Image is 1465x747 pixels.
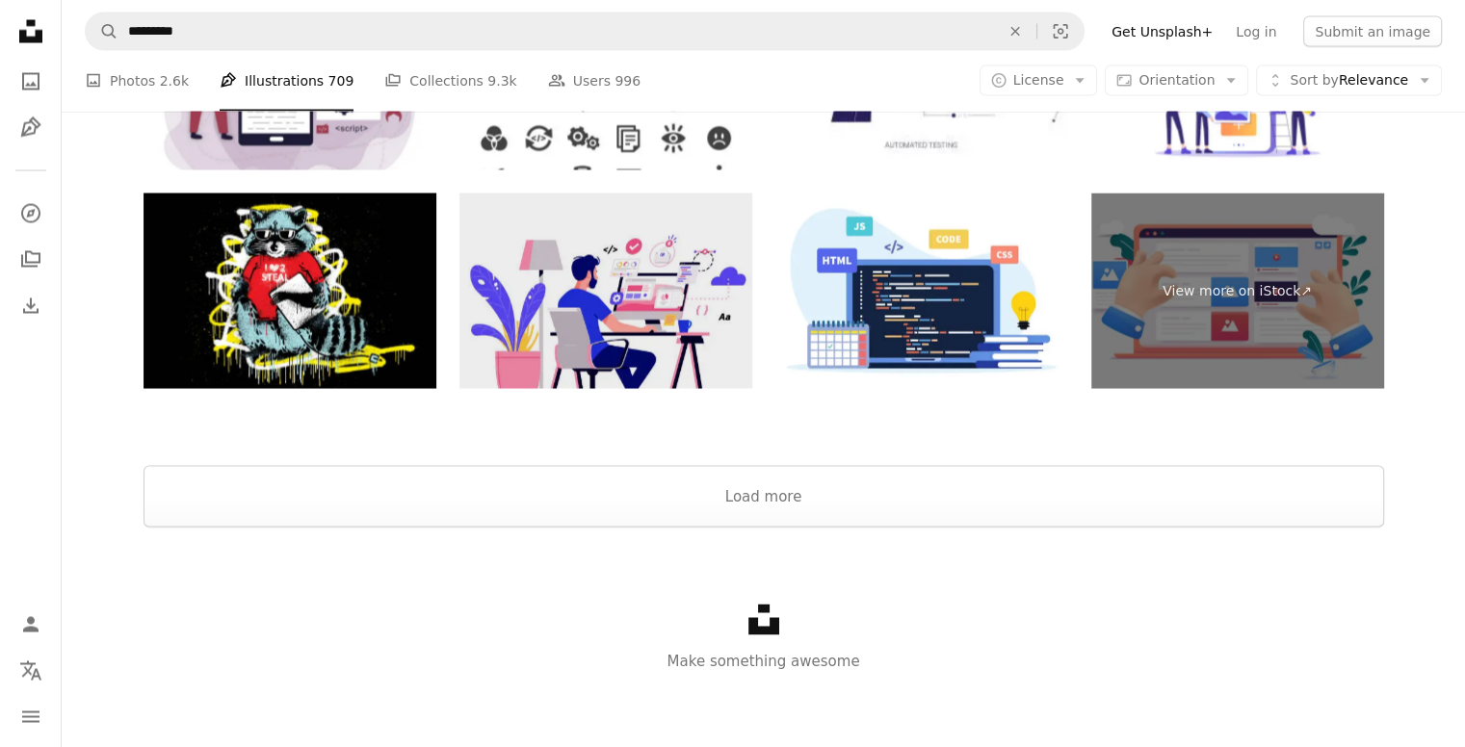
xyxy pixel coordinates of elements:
button: Sort byRelevance [1256,65,1442,96]
button: Menu [12,697,50,735]
a: Download History [12,286,50,324]
button: License [980,65,1098,96]
a: View more on iStock↗ [1091,193,1384,388]
img: Raccoon Thief stencil graffiti [144,193,436,388]
span: Orientation [1138,72,1215,88]
button: Orientation [1105,65,1248,96]
button: Load more [144,465,1384,527]
a: Collections [12,240,50,278]
a: Users 996 [548,50,641,112]
button: Language [12,651,50,689]
span: License [1013,72,1064,88]
a: Collections 9.3k [384,50,516,112]
span: Sort by [1290,72,1338,88]
span: 2.6k [160,70,189,91]
button: Visual search [1037,13,1084,49]
img: Working at home vector flat style illustration. Online career. Coworking space illustration. Youn... [459,193,752,388]
a: Log in / Sign up [12,605,50,643]
a: Home — Unsplash [12,12,50,54]
a: Get Unsplash+ [1100,15,1224,46]
img: developer [775,193,1068,388]
a: Photos 2.6k [85,50,189,112]
span: Relevance [1290,71,1408,90]
a: Photos [12,62,50,100]
span: 996 [615,70,641,91]
button: Submit an image [1303,15,1442,46]
span: 9.3k [487,70,516,91]
a: Explore [12,193,50,232]
p: Make something awesome [62,649,1465,672]
a: Log in [1224,15,1288,46]
form: Find visuals sitewide [85,12,1085,50]
a: Illustrations [12,108,50,146]
button: Clear [994,13,1036,49]
button: Search Unsplash [86,13,118,49]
